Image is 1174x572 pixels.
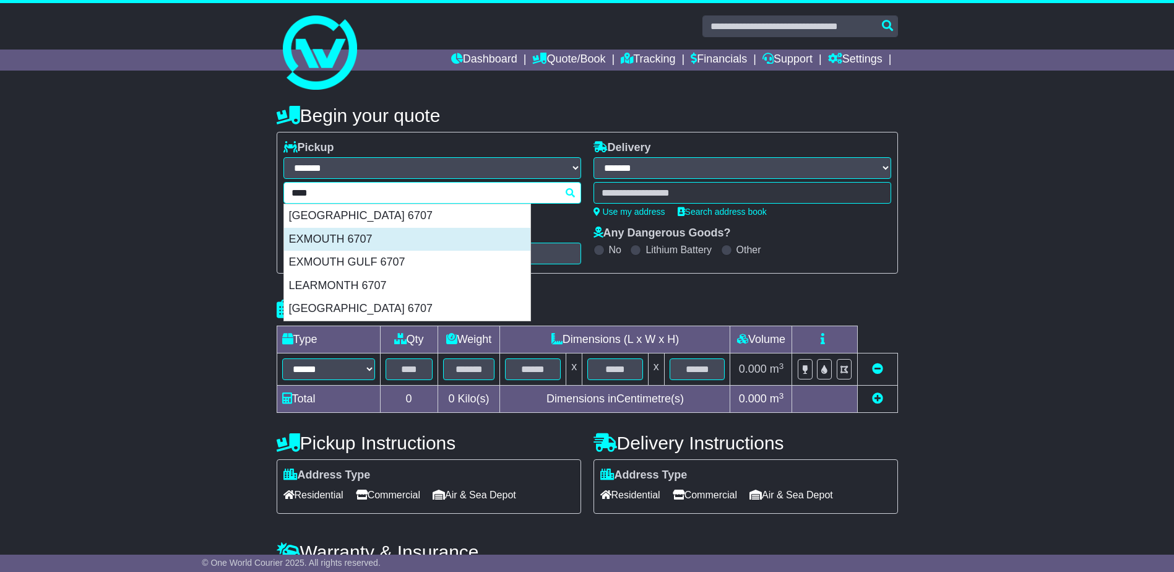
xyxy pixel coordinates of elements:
[872,392,883,405] a: Add new item
[277,105,898,126] h4: Begin your quote
[770,363,784,375] span: m
[730,326,792,353] td: Volume
[284,274,530,298] div: LEARMONTH 6707
[566,353,582,386] td: x
[202,558,381,568] span: © One World Courier 2025. All rights reserved.
[283,485,343,505] span: Residential
[779,362,784,371] sup: 3
[283,141,334,155] label: Pickup
[500,326,730,353] td: Dimensions (L x W x H)
[284,228,530,251] div: EXMOUTH 6707
[277,326,380,353] td: Type
[739,392,767,405] span: 0.000
[356,485,420,505] span: Commercial
[500,386,730,413] td: Dimensions in Centimetre(s)
[736,244,761,256] label: Other
[600,469,688,482] label: Address Type
[532,50,605,71] a: Quote/Book
[284,204,530,228] div: [GEOGRAPHIC_DATA] 6707
[380,326,438,353] td: Qty
[277,386,380,413] td: Total
[779,391,784,401] sup: 3
[277,299,432,319] h4: Package details |
[872,363,883,375] a: Remove this item
[678,207,767,217] a: Search address book
[380,386,438,413] td: 0
[673,485,737,505] span: Commercial
[451,50,517,71] a: Dashboard
[648,353,664,386] td: x
[284,297,530,321] div: [GEOGRAPHIC_DATA] 6707
[600,485,660,505] span: Residential
[593,433,898,453] h4: Delivery Instructions
[593,141,651,155] label: Delivery
[645,244,712,256] label: Lithium Battery
[277,542,898,562] h4: Warranty & Insurance
[277,433,581,453] h4: Pickup Instructions
[283,182,581,204] typeahead: Please provide city
[609,244,621,256] label: No
[593,227,731,240] label: Any Dangerous Goods?
[691,50,747,71] a: Financials
[593,207,665,217] a: Use my address
[433,485,516,505] span: Air & Sea Depot
[621,50,675,71] a: Tracking
[438,326,500,353] td: Weight
[739,363,767,375] span: 0.000
[762,50,813,71] a: Support
[828,50,883,71] a: Settings
[749,485,833,505] span: Air & Sea Depot
[284,251,530,274] div: EXMOUTH GULF 6707
[438,386,500,413] td: Kilo(s)
[283,469,371,482] label: Address Type
[448,392,454,405] span: 0
[770,392,784,405] span: m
